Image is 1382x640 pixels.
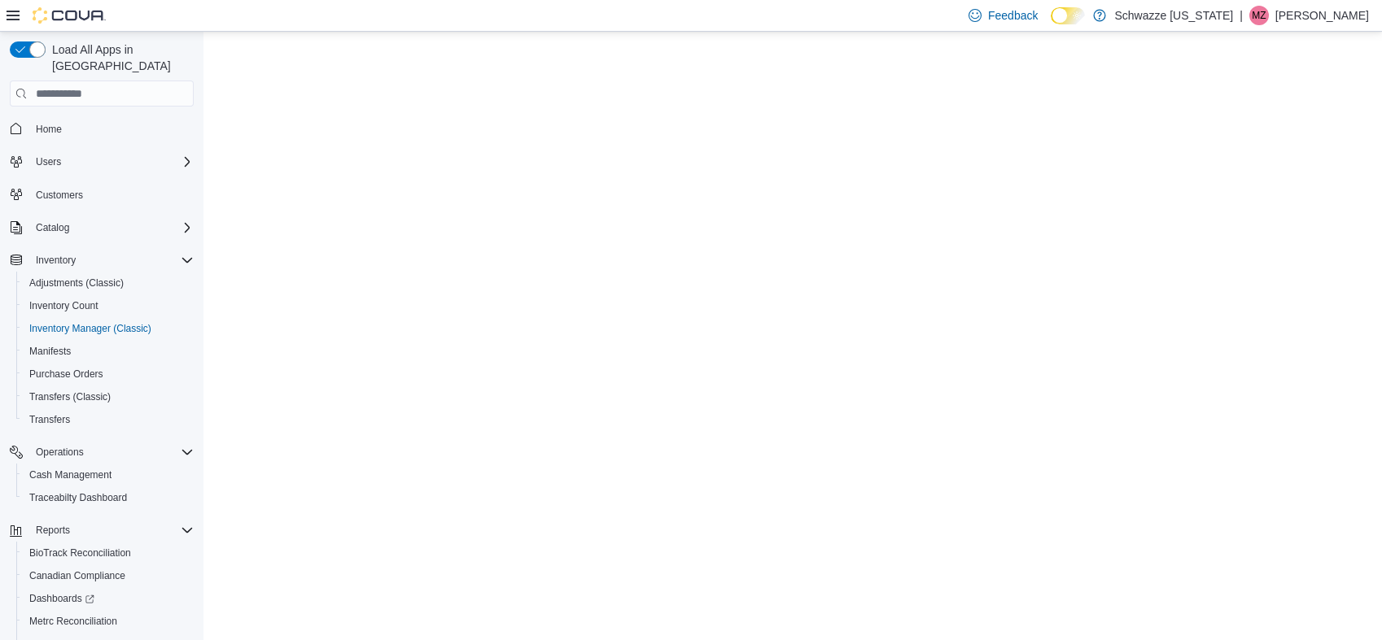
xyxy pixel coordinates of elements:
[23,319,158,338] a: Inventory Manager (Classic)
[3,183,200,207] button: Customers
[16,317,200,340] button: Inventory Manager (Classic)
[3,441,200,464] button: Operations
[16,464,200,486] button: Cash Management
[23,410,77,429] a: Transfers
[29,299,98,312] span: Inventory Count
[23,543,138,563] a: BioTrack Reconciliation
[29,468,112,481] span: Cash Management
[36,123,62,136] span: Home
[23,387,117,407] a: Transfers (Classic)
[29,413,70,426] span: Transfers
[23,364,110,384] a: Purchase Orders
[16,340,200,363] button: Manifests
[29,615,117,628] span: Metrc Reconciliation
[29,546,131,559] span: BioTrack Reconciliation
[36,524,70,537] span: Reports
[16,294,200,317] button: Inventory Count
[29,322,151,335] span: Inventory Manager (Classic)
[29,185,194,205] span: Customers
[16,542,200,564] button: BioTrack Reconciliation
[23,273,194,293] span: Adjustments (Classic)
[23,612,194,631] span: Metrc Reconciliation
[23,364,194,384] span: Purchase Orders
[29,592,94,605] span: Dashboards
[36,155,61,168] span: Users
[1249,6,1269,25] div: Michael Zink
[23,566,132,586] a: Canadian Compliance
[36,446,84,459] span: Operations
[3,150,200,173] button: Users
[23,387,194,407] span: Transfers (Classic)
[16,385,200,408] button: Transfers (Classic)
[16,363,200,385] button: Purchase Orders
[3,249,200,272] button: Inventory
[29,390,111,403] span: Transfers (Classic)
[29,276,124,290] span: Adjustments (Classic)
[29,442,194,462] span: Operations
[16,610,200,633] button: Metrc Reconciliation
[29,152,194,172] span: Users
[23,488,194,507] span: Traceabilty Dashboard
[29,250,194,270] span: Inventory
[23,296,105,316] a: Inventory Count
[1051,7,1085,24] input: Dark Mode
[33,7,106,24] img: Cova
[16,564,200,587] button: Canadian Compliance
[29,118,194,138] span: Home
[23,488,133,507] a: Traceabilty Dashboard
[23,543,194,563] span: BioTrack Reconciliation
[23,589,194,608] span: Dashboards
[29,218,194,237] span: Catalog
[29,250,82,270] button: Inventory
[23,296,194,316] span: Inventory Count
[29,442,90,462] button: Operations
[23,410,194,429] span: Transfers
[3,519,200,542] button: Reports
[29,185,90,205] a: Customers
[29,569,125,582] span: Canadian Compliance
[29,120,68,139] a: Home
[3,116,200,140] button: Home
[1114,6,1233,25] p: Schwazze [US_STATE]
[36,221,69,234] span: Catalog
[23,465,118,485] a: Cash Management
[36,189,83,202] span: Customers
[16,587,200,610] a: Dashboards
[23,319,194,338] span: Inventory Manager (Classic)
[29,491,127,504] span: Traceabilty Dashboard
[29,520,77,540] button: Reports
[988,7,1038,24] span: Feedback
[1275,6,1369,25] p: [PERSON_NAME]
[36,254,76,267] span: Inventory
[23,342,194,361] span: Manifests
[23,273,130,293] a: Adjustments (Classic)
[23,612,124,631] a: Metrc Reconciliation
[23,465,194,485] span: Cash Management
[23,342,77,361] a: Manifests
[1252,6,1266,25] span: MZ
[23,589,101,608] a: Dashboards
[29,368,103,381] span: Purchase Orders
[46,41,194,74] span: Load All Apps in [GEOGRAPHIC_DATA]
[29,218,76,237] button: Catalog
[29,520,194,540] span: Reports
[29,345,71,358] span: Manifests
[3,216,200,239] button: Catalog
[1240,6,1243,25] p: |
[16,408,200,431] button: Transfers
[23,566,194,586] span: Canadian Compliance
[16,272,200,294] button: Adjustments (Classic)
[16,486,200,509] button: Traceabilty Dashboard
[29,152,68,172] button: Users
